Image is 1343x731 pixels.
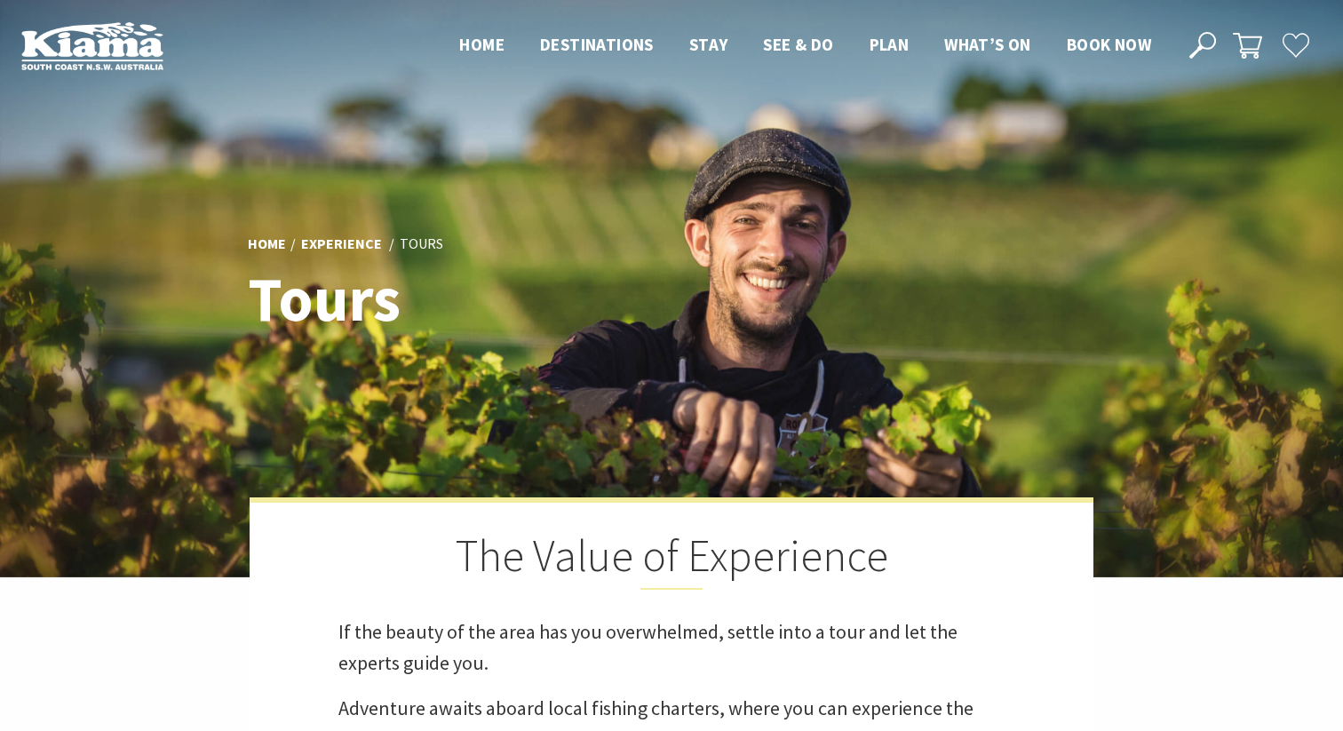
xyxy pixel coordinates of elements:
span: Destinations [540,34,654,55]
p: If the beauty of the area has you overwhelmed, settle into a tour and let the experts guide you. [338,616,1005,679]
li: Tours [400,233,443,256]
img: Kiama Logo [21,21,163,70]
nav: Main Menu [441,31,1169,60]
span: What’s On [944,34,1031,55]
span: See & Do [763,34,833,55]
a: Home [248,234,286,254]
h2: The Value of Experience [338,529,1005,590]
span: Home [459,34,505,55]
span: Book now [1067,34,1151,55]
span: Stay [689,34,728,55]
a: Experience [301,234,382,254]
span: Plan [870,34,910,55]
h1: Tours [248,265,750,333]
